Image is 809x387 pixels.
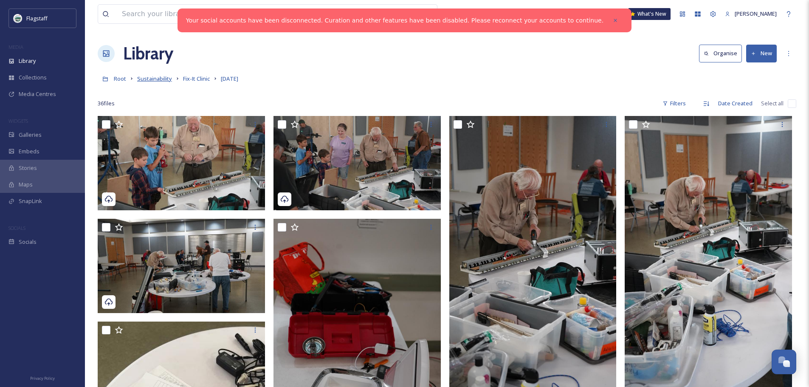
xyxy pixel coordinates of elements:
a: Privacy Policy [30,373,55,383]
img: images%20%282%29.jpeg [14,14,22,23]
span: Select all [761,99,784,107]
span: SOCIALS [8,225,25,231]
span: Maps [19,181,33,189]
span: Media Centres [19,90,56,98]
button: Organise [699,45,742,62]
div: Date Created [714,95,757,112]
a: [PERSON_NAME] [721,6,781,22]
span: Sustainability [137,75,172,82]
div: Filters [658,95,690,112]
span: [DATE] [221,75,238,82]
span: Galleries [19,131,42,139]
a: Your social accounts have been disconnected. Curation and other features have been disabled. Plea... [186,16,603,25]
span: Stories [19,164,37,172]
span: Root [114,75,126,82]
span: Fix-It Clinic [183,75,210,82]
span: SnapLink [19,197,42,205]
span: Library [19,57,36,65]
span: MEDIA [8,44,23,50]
span: WIDGETS [8,118,28,124]
img: DSC05949.JPG [98,116,265,210]
span: Embeds [19,147,39,155]
img: DSC05944.JPG [98,219,265,313]
a: View all files [383,6,433,22]
a: [DATE] [221,73,238,84]
img: DSC05948.JPG [273,116,441,210]
a: Root [114,73,126,84]
a: Library [123,41,173,66]
span: Flagstaff [26,14,48,22]
a: What's New [628,8,671,20]
span: Socials [19,238,37,246]
button: Open Chat [772,350,796,374]
a: Fix-It Clinic [183,73,210,84]
span: Privacy Policy [30,376,55,381]
button: New [746,45,777,62]
a: Sustainability [137,73,172,84]
span: Collections [19,73,47,82]
span: 36 file s [98,99,115,107]
a: Organise [699,45,746,62]
input: Search your library [118,5,352,23]
span: [PERSON_NAME] [735,10,777,17]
